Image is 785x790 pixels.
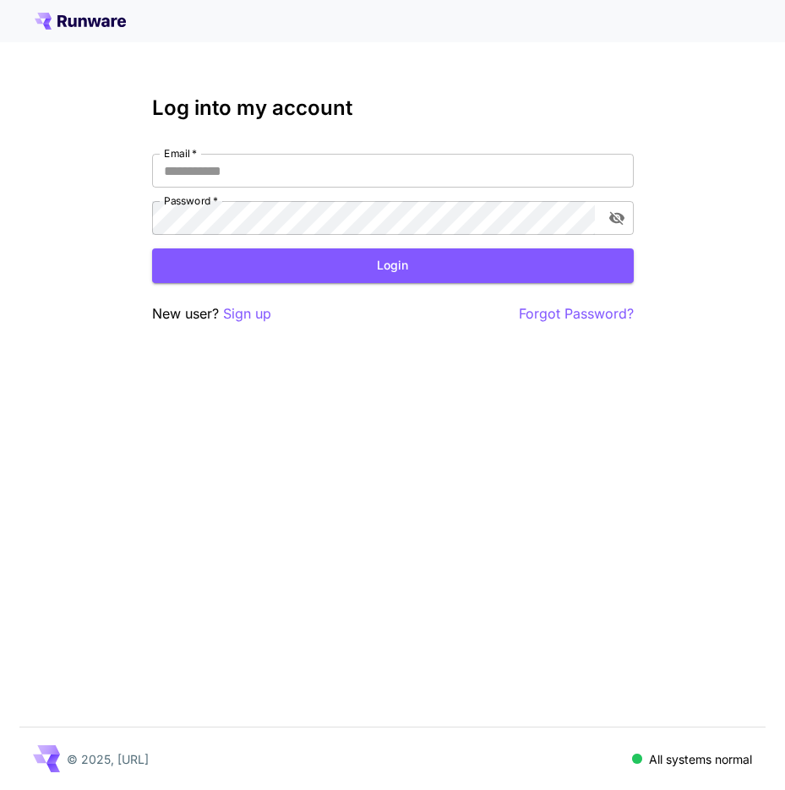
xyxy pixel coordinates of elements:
[649,750,752,768] p: All systems normal
[164,193,218,208] label: Password
[152,303,271,324] p: New user?
[519,303,634,324] button: Forgot Password?
[152,96,634,120] h3: Log into my account
[152,248,634,283] button: Login
[164,146,197,161] label: Email
[602,203,632,233] button: toggle password visibility
[67,750,149,768] p: © 2025, [URL]
[223,303,271,324] button: Sign up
